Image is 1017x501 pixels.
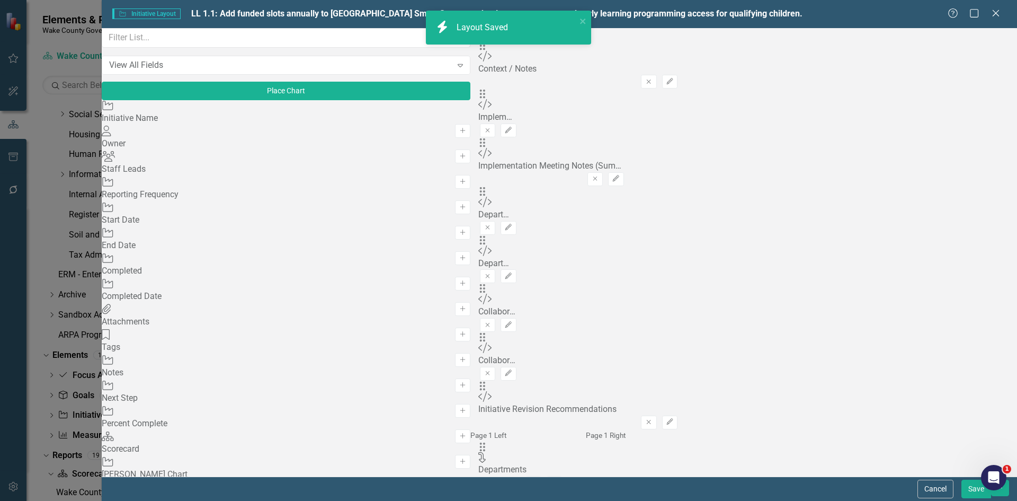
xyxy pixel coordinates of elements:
div: Notes [102,367,470,379]
div: Context / Notes [478,63,677,75]
div: Start Date [102,214,470,226]
div: Next Step [102,392,470,405]
div: Departments [478,464,562,476]
div: Owner [102,138,470,150]
span: LL 1.1: Add funded slots annually to [GEOGRAPHIC_DATA] Smart Start preschool programs to expand e... [191,8,802,19]
small: Page 1 Left [470,431,506,440]
small: Page 1 Right [586,431,626,440]
div: Tags [102,341,470,354]
div: [PERSON_NAME] Chart [102,469,470,481]
div: Completed [102,265,470,277]
button: close [579,15,587,27]
div: View All Fields [109,59,452,71]
div: Attachments [102,316,470,328]
div: Initiative Name [102,112,470,125]
div: Collaborators and Partners (Internal) [478,306,516,318]
span: 1 [1003,465,1011,473]
input: Filter List... [102,28,470,48]
div: Staff Leads [102,163,470,175]
div: Initiative Revision Recommendations [478,403,677,416]
div: Department Lead [478,209,516,221]
button: Cancel [917,480,953,498]
iframe: Intercom live chat [981,465,1006,490]
div: Department Co-Lead [478,258,516,270]
div: End Date [102,240,470,252]
button: Place Chart [102,82,470,100]
button: Save [961,480,991,498]
div: Collaborators and Partners (External) [478,355,516,367]
div: Percent Complete [102,418,470,430]
div: Reporting Frequency [102,189,470,201]
span: Initiative Layout [112,8,181,19]
div: Completed Date [102,291,470,303]
div: Scorecard [102,443,470,455]
div: Layout Saved [457,22,511,34]
div: Implementation (Now, Next/Later) [478,111,516,124]
div: Implementation Meeting Notes (Summarized, [DATE]) [478,160,624,172]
